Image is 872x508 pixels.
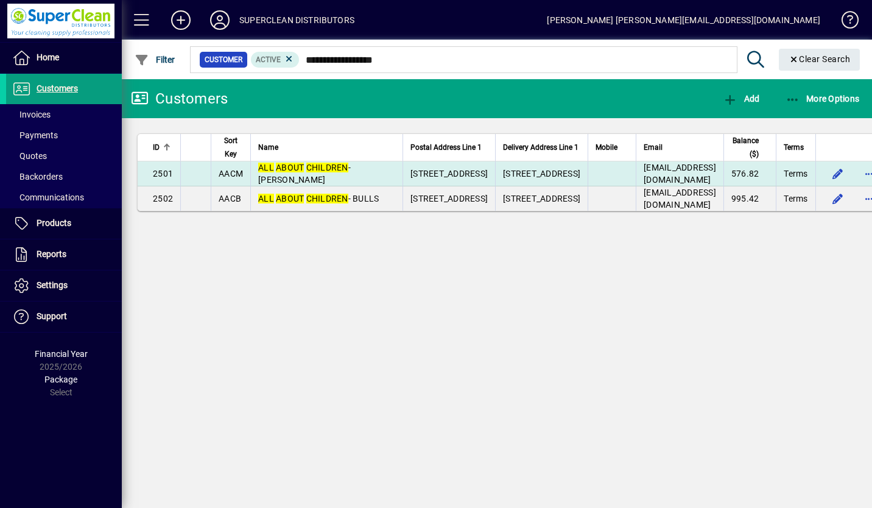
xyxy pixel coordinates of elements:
[6,125,122,146] a: Payments
[6,239,122,270] a: Reports
[6,166,122,187] a: Backorders
[6,302,122,332] a: Support
[6,104,122,125] a: Invoices
[219,134,243,161] span: Sort Key
[731,134,770,161] div: Balance ($)
[644,163,716,185] span: [EMAIL_ADDRESS][DOMAIN_NAME]
[153,194,173,203] span: 2502
[784,192,807,205] span: Terms
[153,169,173,178] span: 2501
[258,194,274,203] em: ALL
[306,194,348,203] em: CHILDREN
[789,54,851,64] span: Clear Search
[37,311,67,321] span: Support
[276,194,304,203] em: ABOUT
[205,54,242,66] span: Customer
[723,161,776,186] td: 576.82
[723,186,776,211] td: 995.42
[251,52,300,68] mat-chip: Activation Status: Active
[503,194,580,203] span: [STREET_ADDRESS]
[306,163,348,172] em: CHILDREN
[161,9,200,31] button: Add
[410,169,488,178] span: [STREET_ADDRESS]
[37,218,71,228] span: Products
[12,130,58,140] span: Payments
[410,194,488,203] span: [STREET_ADDRESS]
[596,141,617,154] span: Mobile
[131,89,228,108] div: Customers
[258,141,395,154] div: Name
[410,141,482,154] span: Postal Address Line 1
[503,141,578,154] span: Delivery Address Line 1
[779,49,860,71] button: Clear
[596,141,628,154] div: Mobile
[644,141,663,154] span: Email
[132,49,178,71] button: Filter
[256,55,281,64] span: Active
[239,10,354,30] div: SUPERCLEAN DISTRIBUTORS
[37,280,68,290] span: Settings
[258,163,351,185] span: - [PERSON_NAME]
[12,172,63,182] span: Backorders
[219,194,241,203] span: AACB
[644,141,716,154] div: Email
[258,141,278,154] span: Name
[828,164,848,183] button: Edit
[784,141,804,154] span: Terms
[784,168,807,180] span: Terms
[720,88,762,110] button: Add
[258,163,274,172] em: ALL
[37,249,66,259] span: Reports
[135,55,175,65] span: Filter
[12,192,84,202] span: Communications
[731,134,759,161] span: Balance ($)
[6,208,122,239] a: Products
[200,9,239,31] button: Profile
[37,52,59,62] span: Home
[6,270,122,301] a: Settings
[832,2,857,42] a: Knowledge Base
[644,188,716,210] span: [EMAIL_ADDRESS][DOMAIN_NAME]
[258,194,379,203] span: - BULLS
[12,151,47,161] span: Quotes
[37,83,78,93] span: Customers
[6,43,122,73] a: Home
[786,94,860,104] span: More Options
[6,146,122,166] a: Quotes
[153,141,173,154] div: ID
[44,375,77,384] span: Package
[723,94,759,104] span: Add
[6,187,122,208] a: Communications
[782,88,863,110] button: More Options
[503,169,580,178] span: [STREET_ADDRESS]
[35,349,88,359] span: Financial Year
[12,110,51,119] span: Invoices
[219,169,243,178] span: AACM
[547,10,820,30] div: [PERSON_NAME] [PERSON_NAME][EMAIL_ADDRESS][DOMAIN_NAME]
[828,189,848,208] button: Edit
[153,141,160,154] span: ID
[276,163,304,172] em: ABOUT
